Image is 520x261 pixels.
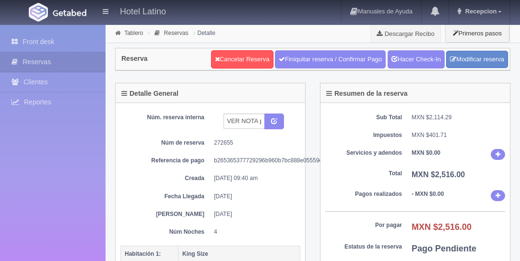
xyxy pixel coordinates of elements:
[325,113,402,122] dt: Sub Total
[325,243,402,251] dt: Estatus de la reserva
[214,139,293,147] dd: 272655
[412,131,505,139] dd: MXN $401.71
[191,28,218,37] li: Detalle
[446,51,508,68] a: Modificar reserva
[412,149,440,156] b: MXN $0.00
[128,139,204,147] dt: Núm de reserva
[412,191,444,197] b: - MXN $0.00
[214,228,293,236] dd: 4
[124,30,143,36] a: Tablero
[371,24,440,43] a: Descargar Recibo
[463,8,497,15] span: Recepcion
[325,149,402,157] dt: Servicios y adendos
[53,9,86,16] img: Getabed
[412,222,472,232] b: MXN $2,516.00
[214,210,293,218] dd: [DATE]
[325,221,402,229] dt: Por pagar
[211,50,273,68] a: Cancelar Reserva
[325,190,402,198] dt: Pagos realizados
[412,113,505,122] dd: MXN $2,114.29
[214,193,293,201] dd: [DATE]
[275,50,386,68] a: Finiquitar reserva / Confirmar Pago
[445,24,509,43] button: Primeros pasos
[128,210,204,218] dt: [PERSON_NAME]
[128,113,204,122] dt: Núm. reserva interna
[326,90,408,97] h4: Resumen de la reserva
[325,170,402,178] dt: Total
[164,30,189,36] a: Reservas
[214,174,293,182] dd: [DATE] 09:40 am
[128,157,204,165] dt: Referencia de pago
[121,90,178,97] h4: Detalle General
[412,244,476,253] b: Pago Pendiente
[388,50,445,68] a: Hacer Check-In
[29,3,48,22] img: Getabed
[128,174,204,182] dt: Creada
[412,170,465,179] b: MXN $2,516.00
[120,5,166,17] h4: Hotel Latino
[325,131,402,139] dt: Impuestos
[125,250,161,257] b: Habitación 1:
[214,157,293,165] dd: b265365377729296b960b7bc888e05559d63c027
[128,228,204,236] dt: Núm Noches
[121,55,148,62] h4: Reserva
[128,193,204,201] dt: Fecha Llegada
